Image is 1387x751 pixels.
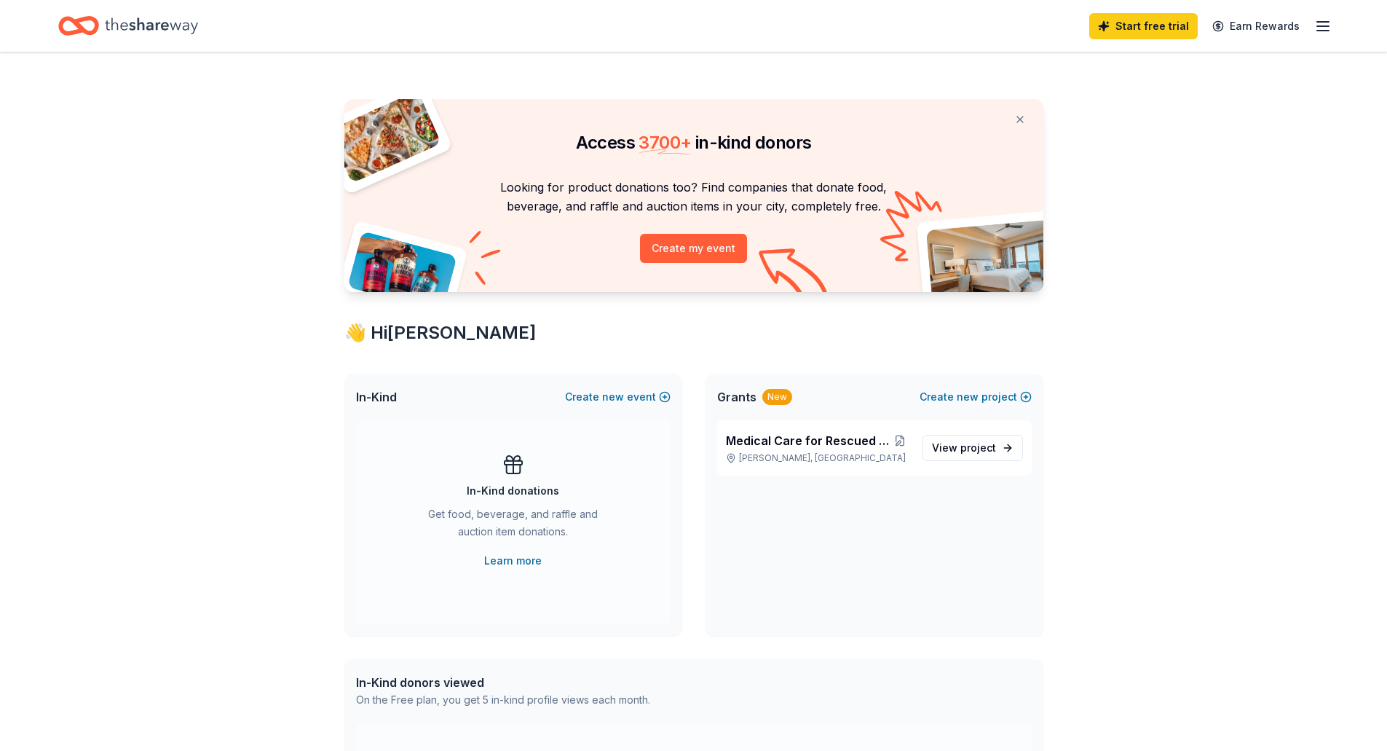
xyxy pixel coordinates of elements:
button: Createnewevent [565,388,671,406]
span: In-Kind [356,388,397,406]
div: Get food, beverage, and raffle and auction item donations. [414,506,612,546]
span: Access in-kind donors [576,132,812,153]
div: In-Kind donors viewed [356,674,650,691]
div: 👋 Hi [PERSON_NAME] [344,321,1043,345]
span: new [602,388,624,406]
span: project [960,441,996,454]
div: New [762,389,792,405]
span: Grants [717,388,756,406]
div: In-Kind donations [467,482,559,500]
button: Create my event [640,234,747,263]
button: Createnewproject [920,388,1032,406]
a: Start free trial [1089,13,1198,39]
span: 3700 + [639,132,691,153]
img: Pizza [328,90,441,184]
span: View [932,439,996,457]
span: Medical Care for Rescued Dog and Cats [726,432,890,449]
a: View project [922,435,1023,461]
a: Earn Rewards [1204,13,1308,39]
img: Curvy arrow [759,248,831,303]
p: [PERSON_NAME], [GEOGRAPHIC_DATA] [726,452,911,464]
div: On the Free plan, you get 5 in-kind profile views each month. [356,691,650,709]
a: Learn more [484,552,542,570]
a: Home [58,9,198,43]
span: new [957,388,979,406]
p: Looking for product donations too? Find companies that donate food, beverage, and raffle and auct... [362,178,1026,216]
